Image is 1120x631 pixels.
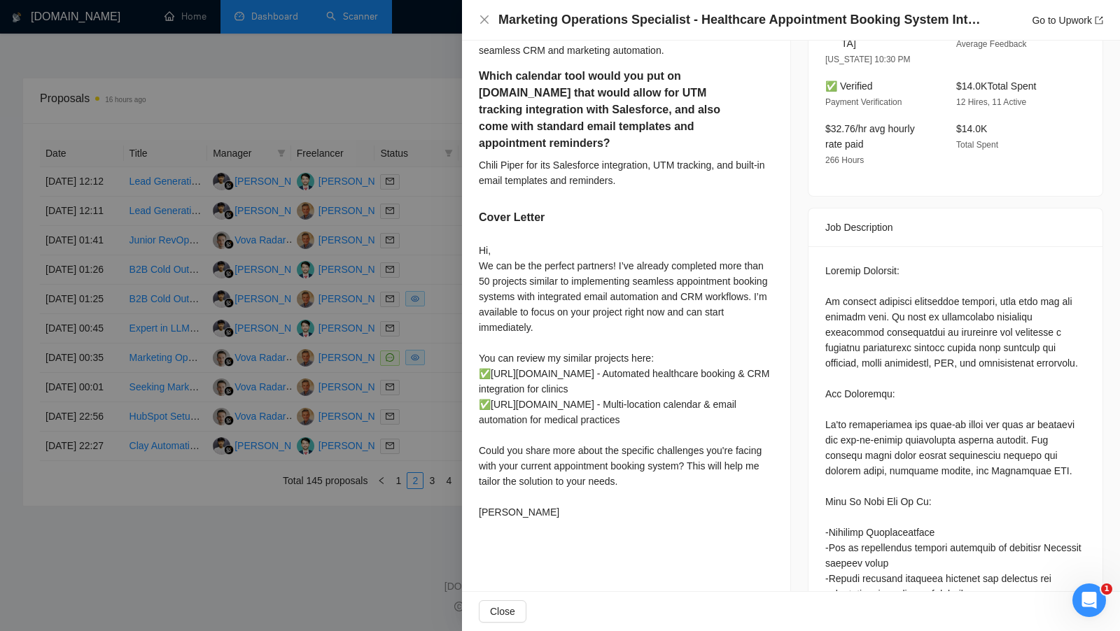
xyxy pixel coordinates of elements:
[479,27,773,58] div: Calendly for its robust integration and flexibility, and HubSpot for seamless CRM and marketing a...
[1072,583,1106,617] iframe: Intercom live chat
[479,209,545,226] h5: Cover Letter
[1095,16,1103,24] span: export
[479,14,490,25] span: close
[479,14,490,26] button: Close
[490,604,515,619] span: Close
[1032,15,1103,26] a: Go to Upworkexport
[825,97,902,107] span: Payment Verification
[825,123,915,150] span: $32.76/hr avg hourly rate paid
[479,243,773,520] div: Hi, We can be the perfect partners! I’ve already completed more than 50 projects similar to imple...
[825,155,864,165] span: 266 Hours
[479,68,729,152] h5: Which calendar tool would you put on [DOMAIN_NAME] that would allow for UTM tracking integration ...
[825,208,1086,246] div: Job Description
[956,39,1027,49] span: Average Feedback
[825,80,873,92] span: ✅ Verified
[956,140,998,150] span: Total Spent
[498,11,981,29] h4: Marketing Operations Specialist - Healthcare Appointment Booking System Integration
[1101,583,1112,595] span: 1
[956,97,1026,107] span: 12 Hires, 11 Active
[479,157,773,188] div: Chili Piper for its Salesforce integration, UTM tracking, and built-in email templates and remind...
[825,55,911,64] span: [US_STATE] 10:30 PM
[956,80,1036,92] span: $14.0K Total Spent
[956,123,987,134] span: $14.0K
[479,600,526,623] button: Close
